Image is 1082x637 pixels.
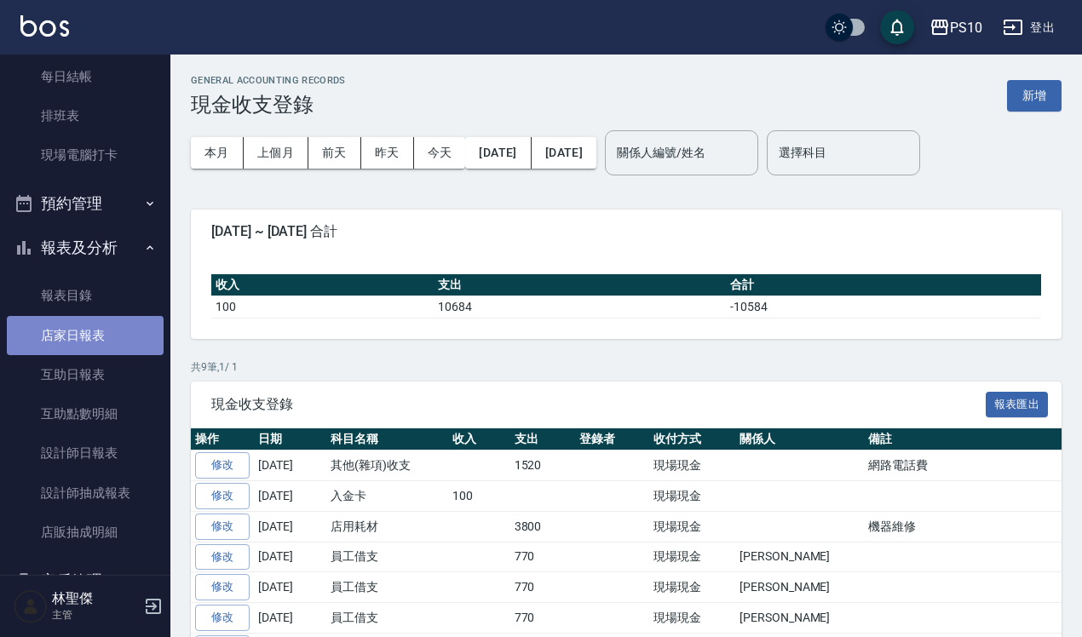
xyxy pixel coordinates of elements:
[448,481,510,512] td: 100
[195,605,250,631] a: 修改
[326,603,448,634] td: 員工借支
[448,428,510,450] th: 收入
[950,17,982,38] div: PS10
[7,181,164,226] button: 預約管理
[7,96,164,135] a: 排班表
[211,223,1041,240] span: [DATE] ~ [DATE] 合計
[880,10,914,44] button: save
[510,572,576,603] td: 770
[735,572,864,603] td: [PERSON_NAME]
[649,450,735,481] td: 現場現金
[254,481,326,512] td: [DATE]
[211,396,986,413] span: 現金收支登錄
[726,296,1041,318] td: -10584
[14,589,48,623] img: Person
[326,450,448,481] td: 其他(雜項)收支
[7,394,164,433] a: 互助點數明細
[326,481,448,512] td: 入金卡
[7,559,164,603] button: 客戶管理
[649,572,735,603] td: 現場現金
[735,542,864,572] td: [PERSON_NAME]
[1007,87,1062,103] a: 新增
[7,355,164,394] a: 互助日報表
[923,10,989,45] button: PS10
[575,428,649,450] th: 登錄者
[7,513,164,552] a: 店販抽成明細
[510,428,576,450] th: 支出
[649,603,735,634] td: 現場現金
[434,296,726,318] td: 10684
[211,274,434,296] th: 收入
[308,137,361,169] button: 前天
[649,511,735,542] td: 現場現金
[7,276,164,315] a: 報表目錄
[7,316,164,355] a: 店家日報表
[20,15,69,37] img: Logo
[211,296,434,318] td: 100
[195,514,250,540] a: 修改
[510,450,576,481] td: 1520
[361,137,414,169] button: 昨天
[326,428,448,450] th: 科目名稱
[254,542,326,572] td: [DATE]
[195,452,250,479] a: 修改
[52,590,139,607] h5: 林聖傑
[510,511,576,542] td: 3800
[254,428,326,450] th: 日期
[532,137,596,169] button: [DATE]
[735,603,864,634] td: [PERSON_NAME]
[195,574,250,600] a: 修改
[649,481,735,512] td: 現場現金
[254,450,326,481] td: [DATE]
[326,542,448,572] td: 員工借支
[52,607,139,623] p: 主管
[326,511,448,542] td: 店用耗材
[7,226,164,270] button: 報表及分析
[434,274,726,296] th: 支出
[986,395,1049,411] a: 報表匯出
[726,274,1041,296] th: 合計
[195,544,250,571] a: 修改
[7,473,164,513] a: 設計師抽成報表
[7,57,164,96] a: 每日結帳
[1007,80,1062,112] button: 新增
[735,428,864,450] th: 關係人
[510,603,576,634] td: 770
[996,12,1062,43] button: 登出
[7,135,164,175] a: 現場電腦打卡
[649,542,735,572] td: 現場現金
[244,137,308,169] button: 上個月
[7,433,164,473] a: 設計師日報表
[326,572,448,603] td: 員工借支
[414,137,466,169] button: 今天
[191,359,1062,375] p: 共 9 筆, 1 / 1
[191,93,346,117] h3: 現金收支登錄
[191,137,244,169] button: 本月
[191,428,254,450] th: 操作
[649,428,735,450] th: 收付方式
[254,511,326,542] td: [DATE]
[465,137,531,169] button: [DATE]
[510,542,576,572] td: 770
[254,572,326,603] td: [DATE]
[191,75,346,86] h2: GENERAL ACCOUNTING RECORDS
[986,392,1049,418] button: 報表匯出
[254,603,326,634] td: [DATE]
[195,483,250,509] a: 修改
